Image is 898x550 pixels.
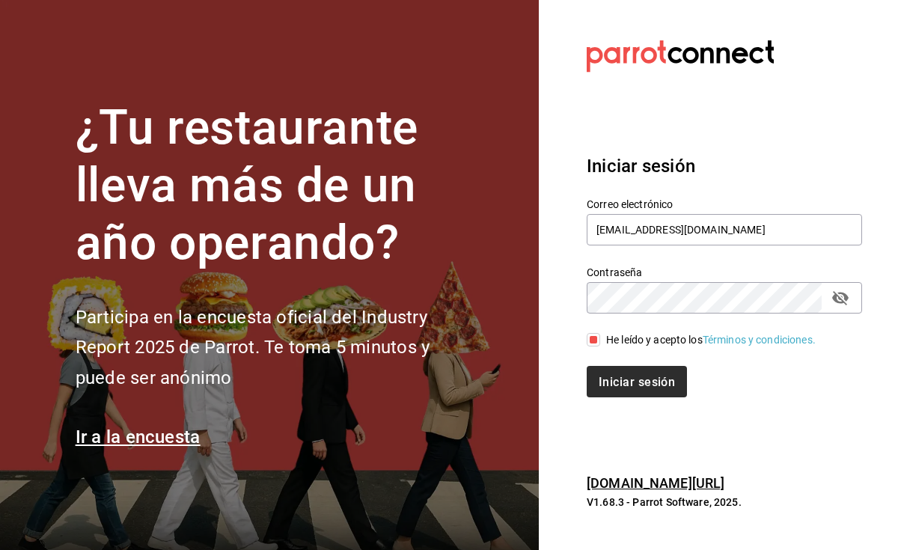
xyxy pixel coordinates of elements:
font: Iniciar sesión [587,156,695,177]
font: ¿Tu restaurante lleva más de un año operando? [76,100,418,271]
input: Ingresa tu correo electrónico [587,214,862,245]
button: Iniciar sesión [587,366,687,397]
font: He leído y acepto los [606,334,703,346]
a: Ir a la encuesta [76,427,201,447]
a: Términos y condiciones. [703,334,816,346]
font: Contraseña [587,266,642,278]
button: campo de contraseña [828,285,853,311]
font: Participa en la encuesta oficial del Industry Report 2025 de Parrot. Te toma 5 minutos y puede se... [76,307,430,389]
font: V1.68.3 - Parrot Software, 2025. [587,496,742,508]
font: Correo electrónico [587,198,673,210]
font: Iniciar sesión [599,374,675,388]
a: [DOMAIN_NAME][URL] [587,475,724,491]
